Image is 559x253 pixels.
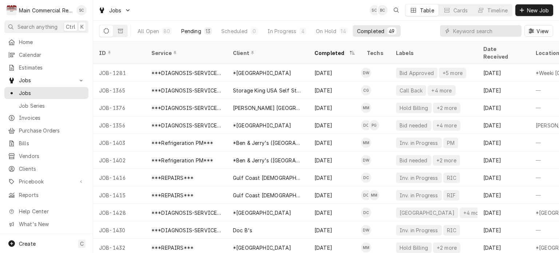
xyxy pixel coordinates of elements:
div: Table [420,7,434,14]
span: Calendar [19,51,85,59]
div: [DATE] [477,221,530,239]
div: +4 more [463,209,484,217]
div: Gulf Coast [DEMOGRAPHIC_DATA] Family Services (Holiday) [233,174,303,182]
div: DC [361,190,371,200]
div: Inv. in Progress [399,191,439,199]
a: Jobs [4,87,88,99]
div: Storage King USA Self Storage [233,87,303,94]
div: Main Commercial Refrigeration Service's Avatar [7,5,17,15]
div: +4 more [431,87,452,94]
div: DW [361,68,371,78]
div: [DATE] [477,116,530,134]
div: Main Commercial Refrigeration Service [19,7,72,14]
a: Clients [4,163,88,175]
div: Caleb Gorton's Avatar [361,85,371,95]
div: Dorian Wertz's Avatar [361,155,371,165]
div: Dorian Wertz's Avatar [361,68,371,78]
div: 0 [252,27,257,35]
div: SC [76,5,87,15]
span: Pricebook [19,178,74,185]
div: Cards [453,7,468,14]
div: JOB-1430 [93,221,146,239]
div: [DATE] [477,204,530,221]
div: [DATE] [309,99,361,116]
span: Job Series [19,102,85,110]
button: New Job [515,4,553,16]
div: Dylan Crawford's Avatar [361,190,371,200]
div: JOB-1356 [93,116,146,134]
span: K [80,23,84,31]
div: MM [361,242,371,253]
div: Mike Marchese's Avatar [361,242,371,253]
span: Vendors [19,152,85,160]
div: [DATE] [477,64,530,82]
button: View [524,25,553,37]
a: Estimates [4,62,88,74]
div: SC [369,5,380,15]
div: Inv. in Progress [399,226,439,234]
div: On Hold [316,27,336,35]
a: Invoices [4,112,88,124]
div: [DATE] [309,204,361,221]
span: Jobs [19,89,85,97]
input: Keyword search [453,25,518,37]
div: +4 more [436,122,457,129]
div: Parker Gilbert's Avatar [369,120,379,130]
div: JOB-1281 [93,64,146,82]
div: PM [446,139,455,147]
span: New Job [526,7,550,14]
span: Reports [19,191,85,199]
div: DW [361,225,371,235]
div: ID [99,49,138,57]
button: Open search [390,4,402,16]
span: Create [19,241,36,247]
div: Hold Billing [399,104,429,112]
div: CG [361,85,371,95]
span: C [80,240,84,248]
span: Purchase Orders [19,127,85,134]
span: View [535,27,550,35]
div: PG [369,120,379,130]
div: [PERSON_NAME] [GEOGRAPHIC_DATA] [233,104,303,112]
div: Inv. in Progress [399,139,439,147]
div: RIC [446,174,457,182]
div: *Ben & Jerry's ([GEOGRAPHIC_DATA]) [233,157,303,164]
div: JOB-1428 [93,204,146,221]
div: Doc B's [233,226,252,234]
div: DC [361,120,371,130]
div: *Ben & Jerry's ([GEOGRAPHIC_DATA]) [233,139,303,147]
div: MM [361,138,371,148]
a: Reports [4,189,88,201]
span: Invoices [19,114,85,122]
div: Inv. in Progress [399,174,439,182]
a: Go to Pricebook [4,175,88,187]
div: DW [361,155,371,165]
a: Job Series [4,100,88,112]
div: Gulf Coast [DEMOGRAPHIC_DATA] Family Services (Holiday) [233,191,303,199]
div: JOB-1402 [93,151,146,169]
div: [DATE] [309,151,361,169]
div: Bookkeeper Main Commercial's Avatar [377,5,388,15]
span: Ctrl [66,23,75,31]
div: Dylan Crawford's Avatar [361,120,371,130]
span: Estimates [19,64,85,71]
div: RIC [446,226,457,234]
div: 4 [301,27,305,35]
div: JOB-1416 [93,169,146,186]
div: All Open [138,27,159,35]
div: 14 [341,27,346,35]
div: [DATE] [309,134,361,151]
div: *[GEOGRAPHIC_DATA] [233,69,291,77]
div: JOB-1403 [93,134,146,151]
div: 49 [389,27,395,35]
a: Purchase Orders [4,124,88,137]
div: +2 more [436,104,457,112]
div: DC [361,207,371,218]
div: Dylan Crawford's Avatar [361,207,371,218]
div: Call Back [399,87,423,94]
div: RIF [446,191,456,199]
div: JOB-1376 [93,99,146,116]
span: Search anything [17,23,58,31]
div: [DATE] [309,186,361,204]
a: Bills [4,137,88,149]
